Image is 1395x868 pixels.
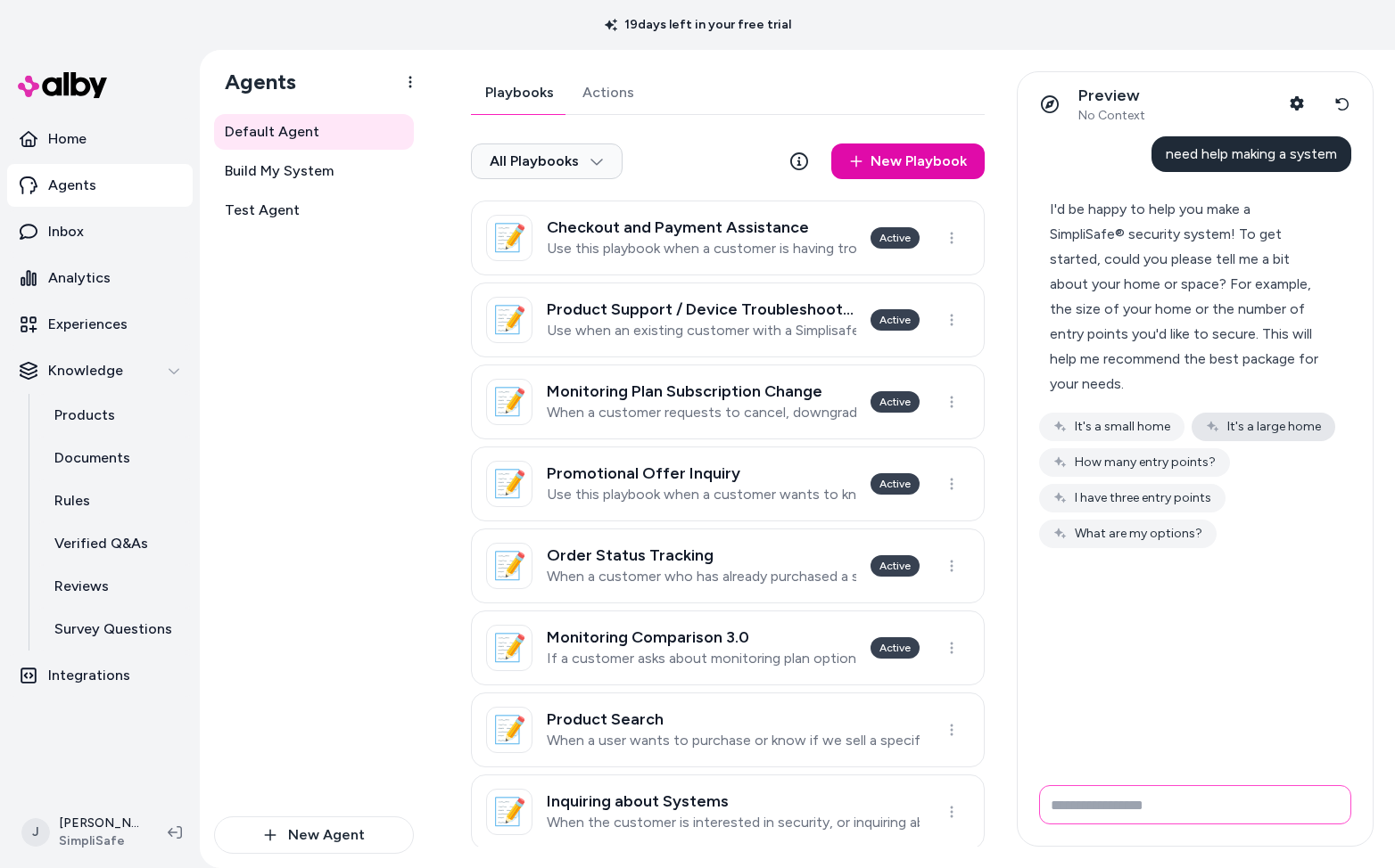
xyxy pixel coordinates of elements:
[7,118,193,160] a: Home
[1078,108,1145,124] span: No Context
[18,72,107,98] img: alby Logo
[547,792,920,810] h3: Inquiring about Systems
[7,654,193,697] a: Integrations
[547,404,856,422] p: When a customer requests to cancel, downgrade, upgrade, suspend or change their monitoring plan s...
[471,71,568,114] button: Playbooks
[225,121,319,143] span: Default Agent
[471,201,985,275] a: 📝Checkout and Payment AssistanceUse this playbook when a customer is having trouble completing th...
[214,192,414,228] a: Test Agent
[1039,520,1217,548] button: What are my options?
[59,832,139,850] span: SimpliSafe
[490,152,604,170] span: All Playbooks
[547,546,856,564] h3: Order Status Tracking
[471,364,985,439] a: 📝Monitoring Plan Subscription ChangeWhen a customer requests to cancel, downgrade, upgrade, suspe...
[214,114,414,150] a: Default Agent
[225,200,300,221] span: Test Agent
[1039,448,1230,477] button: How many entry points?
[210,69,296,95] h1: Agents
[37,608,193,651] a: Survey Questions
[48,267,111,289] p: Analytics
[1039,785,1351,824] input: Write your prompt here
[1166,145,1337,162] span: need help making a system
[1078,86,1145,106] p: Preview
[225,160,334,182] span: Build My System
[486,707,532,753] div: 📝
[1192,413,1335,441] button: It's a large home
[471,143,623,179] button: All Playbooks
[871,227,920,249] div: Active
[7,210,193,253] a: Inbox
[48,221,84,242] p: Inbox
[486,789,532,835] div: 📝
[37,394,193,437] a: Products
[54,447,130,469] p: Documents
[547,628,856,646] h3: Monitoring Comparison 3.0
[471,446,985,521] a: 📝Promotional Offer InquiryUse this playbook when a customer wants to know how to get the best dea...
[871,473,920,495] div: Active
[486,543,532,589] div: 📝
[471,774,985,849] a: 📝Inquiring about SystemsWhen the customer is interested in security, or inquiring about general s...
[59,815,139,832] p: [PERSON_NAME]
[547,732,920,749] p: When a user wants to purchase or know if we sell a specific product.
[7,303,193,346] a: Experiences
[871,637,920,659] div: Active
[54,576,109,597] p: Reviews
[1039,484,1226,512] button: I have three entry points
[471,283,985,357] a: 📝Product Support / Device TroubleshootingUse when an existing customer with a Simplisafe system i...
[7,257,193,299] a: Analytics
[37,437,193,479] a: Documents
[471,528,985,603] a: 📝Order Status TrackingWhen a customer who has already purchased a system wants to track or change...
[471,692,985,767] a: 📝Product SearchWhen a user wants to purchase or know if we sell a specific product.
[48,314,128,335] p: Experiences
[871,555,920,577] div: Active
[54,490,90,512] p: Rules
[37,479,193,522] a: Rules
[871,391,920,413] div: Active
[48,175,96,196] p: Agents
[547,464,856,482] h3: Promotional Offer Inquiry
[486,461,532,507] div: 📝
[54,533,148,554] p: Verified Q&As
[547,710,920,728] h3: Product Search
[547,382,856,400] h3: Monitoring Plan Subscription Change
[547,650,856,667] p: If a customer asks about monitoring plan options, what monitoring plans are available, or monitor...
[547,240,856,258] p: Use this playbook when a customer is having trouble completing the checkout process to purchase t...
[471,610,985,685] a: 📝Monitoring Comparison 3.0If a customer asks about monitoring plan options, what monitoring plans...
[48,360,123,381] p: Knowledge
[7,349,193,392] button: Knowledge
[594,16,802,34] p: 19 days left in your free trial
[871,309,920,331] div: Active
[547,814,920,831] p: When the customer is interested in security, or inquiring about general security system topics.
[1050,197,1325,397] div: I'd be happy to help you make a SimpliSafe® security system! To get started, could you please tel...
[547,218,856,236] h3: Checkout and Payment Assistance
[214,153,414,189] a: Build My System
[37,565,193,608] a: Reviews
[547,568,856,585] p: When a customer who has already purchased a system wants to track or change the status of their e...
[21,818,50,847] span: J
[486,215,532,261] div: 📝
[547,300,856,318] h3: Product Support / Device Troubleshooting
[37,522,193,565] a: Verified Q&As
[48,128,87,150] p: Home
[547,322,856,340] p: Use when an existing customer with a Simplisafe system is having trouble getting a specific devic...
[7,164,193,207] a: Agents
[486,297,532,343] div: 📝
[48,665,130,686] p: Integrations
[547,486,856,504] p: Use this playbook when a customer wants to know how to get the best deal or promo available.
[1039,413,1185,441] button: It's a small home
[214,816,414,854] button: New Agent
[54,405,115,426] p: Products
[54,618,172,640] p: Survey Questions
[486,625,532,671] div: 📝
[568,71,648,114] button: Actions
[831,143,985,179] a: New Playbook
[486,379,532,425] div: 📝
[11,804,153,861] button: J[PERSON_NAME]SimpliSafe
